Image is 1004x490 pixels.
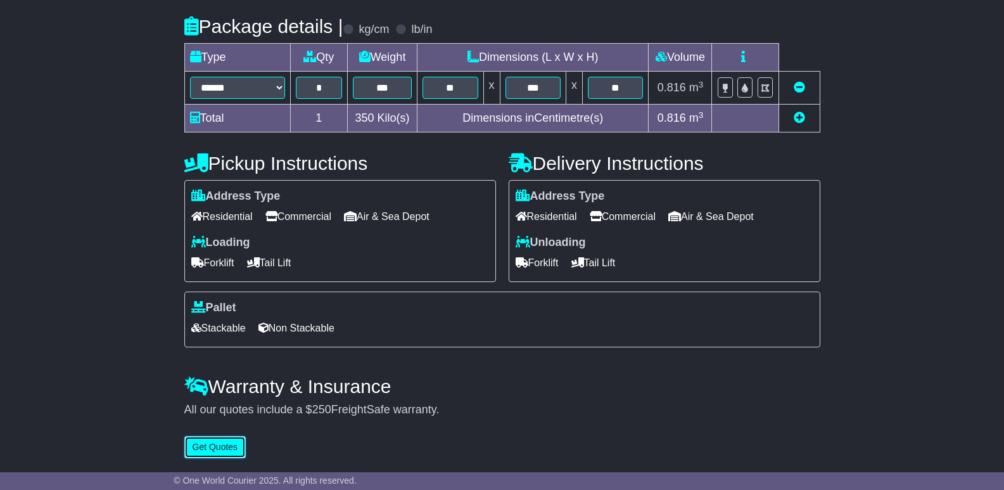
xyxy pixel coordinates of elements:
[184,105,290,132] td: Total
[509,153,820,174] h4: Delivery Instructions
[191,236,250,250] label: Loading
[191,207,253,226] span: Residential
[247,253,291,273] span: Tail Lift
[258,318,334,338] span: Non Stackable
[668,207,754,226] span: Air & Sea Depot
[417,105,649,132] td: Dimensions in Centimetre(s)
[191,318,246,338] span: Stackable
[483,72,500,105] td: x
[184,376,820,397] h4: Warranty & Insurance
[184,44,290,72] td: Type
[359,23,389,37] label: kg/cm
[516,207,577,226] span: Residential
[794,81,805,94] a: Remove this item
[417,44,649,72] td: Dimensions (L x W x H)
[184,153,496,174] h4: Pickup Instructions
[348,105,417,132] td: Kilo(s)
[312,403,331,416] span: 250
[265,207,331,226] span: Commercial
[411,23,432,37] label: lb/in
[516,236,586,250] label: Unloading
[184,403,820,417] div: All our quotes include a $ FreightSafe warranty.
[191,190,281,203] label: Address Type
[355,112,374,124] span: 350
[516,253,559,273] span: Forklift
[348,44,417,72] td: Weight
[689,81,704,94] span: m
[174,475,357,486] span: © One World Courier 2025. All rights reserved.
[344,207,429,226] span: Air & Sea Depot
[699,110,704,120] sup: 3
[566,72,582,105] td: x
[699,80,704,89] sup: 3
[590,207,656,226] span: Commercial
[571,253,616,273] span: Tail Lift
[191,253,234,273] span: Forklift
[649,44,712,72] td: Volume
[191,301,236,315] label: Pallet
[290,44,348,72] td: Qty
[184,436,246,458] button: Get Quotes
[290,105,348,132] td: 1
[689,112,704,124] span: m
[794,112,805,124] a: Add new item
[658,81,686,94] span: 0.816
[184,16,343,37] h4: Package details |
[658,112,686,124] span: 0.816
[516,190,605,203] label: Address Type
